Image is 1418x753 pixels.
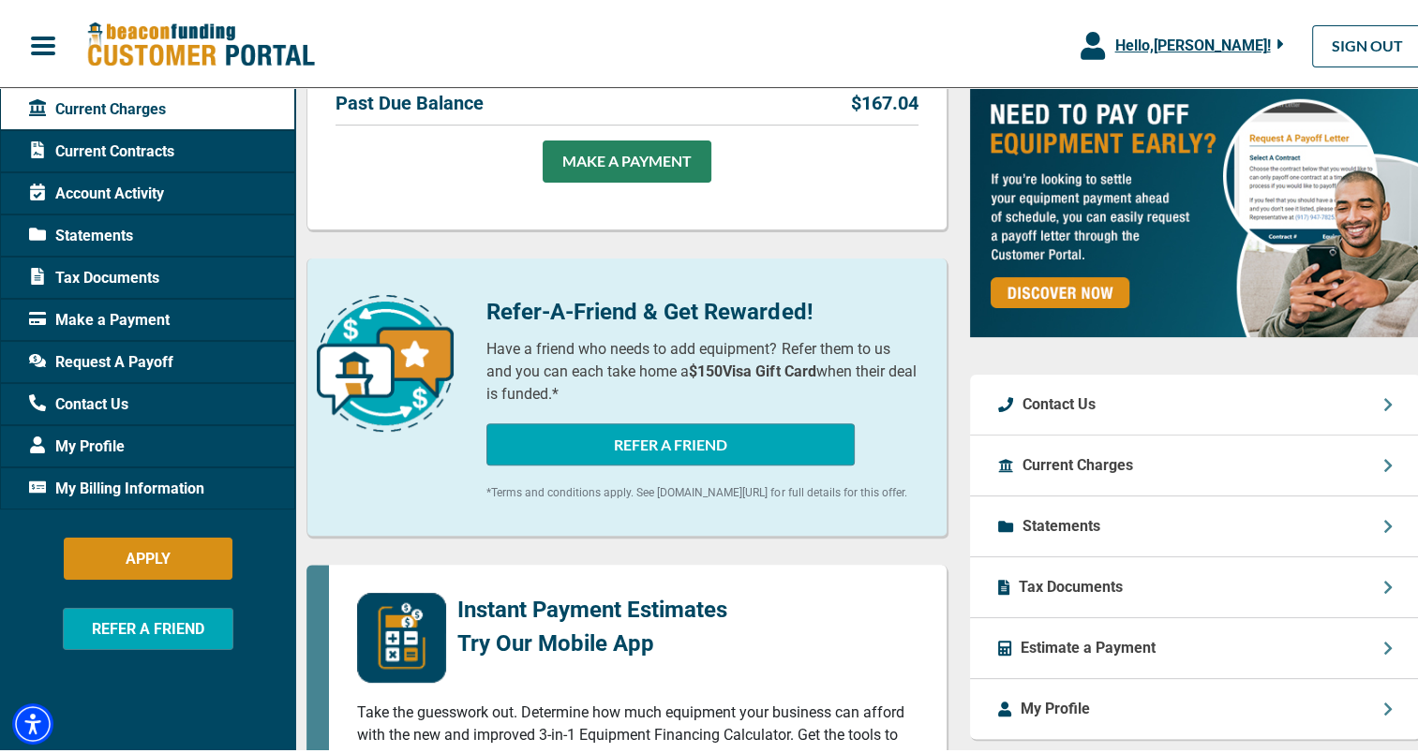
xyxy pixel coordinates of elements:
p: Instant Payment Estimates [457,589,727,623]
p: Refer-A-Friend & Get Rewarded! [486,291,918,325]
button: APPLY [64,534,232,576]
p: Estimate a Payment [1021,633,1156,656]
span: My Billing Information [29,474,204,496]
span: Current Charges [29,95,166,117]
span: My Profile [29,432,125,454]
p: Tax Documents [1019,572,1123,595]
img: mobile-app-logo.png [357,589,446,679]
a: MAKE A PAYMENT [543,137,711,179]
p: Try Our Mobile App [457,623,727,657]
button: REFER A FRIEND [486,420,855,462]
p: Statements [1022,511,1100,534]
span: Make a Payment [29,305,170,328]
span: Tax Documents [29,263,159,286]
span: Contact Us [29,390,128,412]
p: Current Charges [1022,450,1133,473]
p: *Terms and conditions apply. See [DOMAIN_NAME][URL] for full details for this offer. [486,480,918,497]
b: $150 Visa Gift Card [689,359,815,376]
span: Request A Payoff [29,347,173,370]
span: Account Activity [29,179,164,201]
p: Past Due Balance [336,85,484,113]
img: Beacon Funding Customer Portal Logo [86,18,315,66]
span: Hello, [PERSON_NAME] ! [1114,33,1270,51]
img: refer-a-friend-icon.png [317,291,454,428]
p: My Profile [1021,694,1090,716]
p: Contact Us [1022,390,1096,412]
span: Current Contracts [29,137,174,159]
button: REFER A FRIEND [63,604,233,646]
span: Statements [29,221,133,244]
div: Accessibility Menu [12,700,53,741]
p: Have a friend who needs to add equipment? Refer them to us and you can each take home a when thei... [486,334,918,402]
p: $167.04 [851,85,918,113]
